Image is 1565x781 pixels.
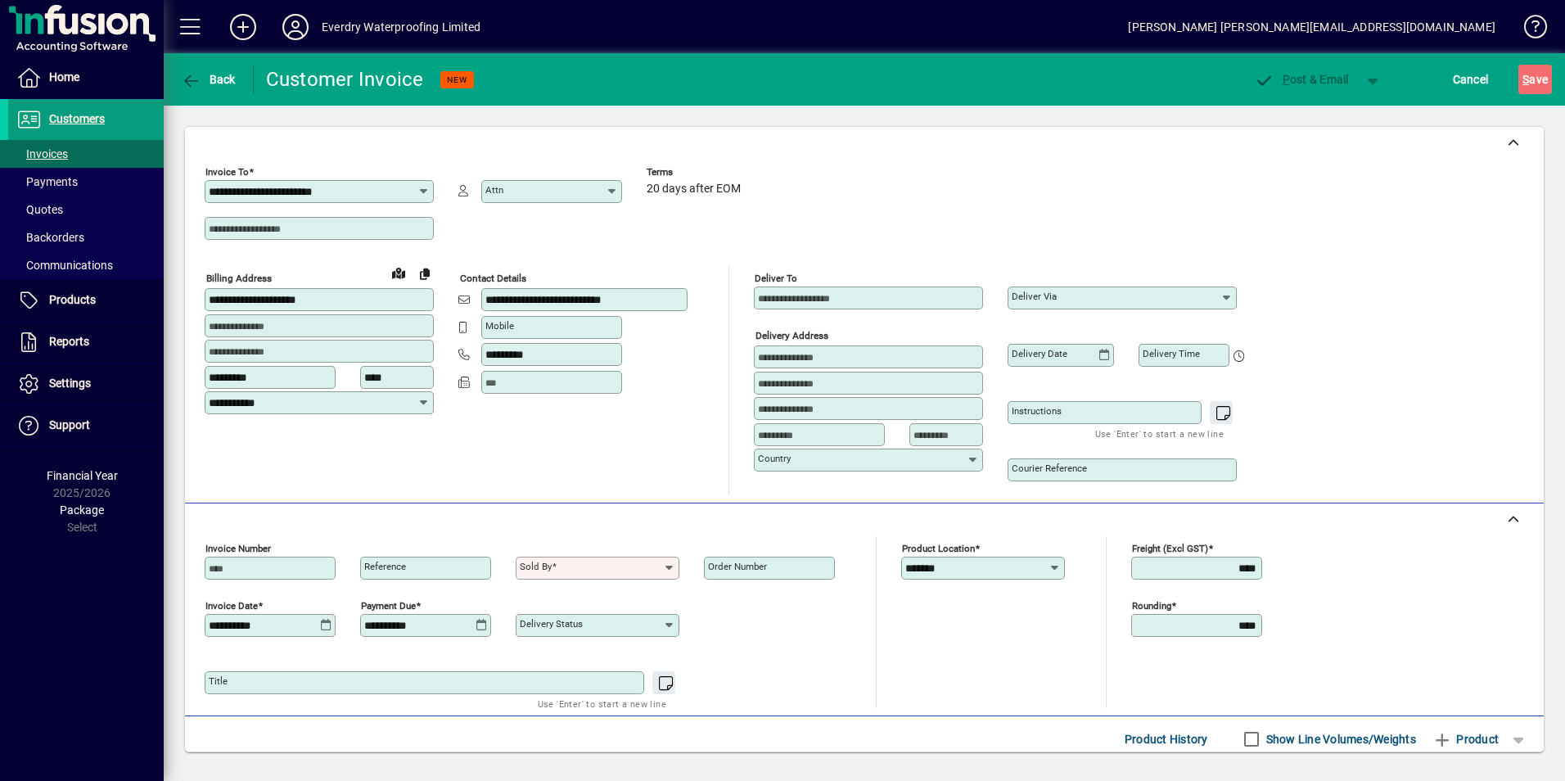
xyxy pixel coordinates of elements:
[1522,66,1548,93] span: ave
[49,112,105,125] span: Customers
[1012,405,1062,417] mat-label: Instructions
[412,260,438,287] button: Copy to Delivery address
[1254,73,1349,86] span: ost & Email
[1522,73,1529,86] span: S
[8,168,164,196] a: Payments
[16,147,68,160] span: Invoices
[16,203,63,216] span: Quotes
[1132,600,1171,612] mat-label: Rounding
[1012,463,1087,474] mat-label: Courier Reference
[520,618,583,630] mat-label: Delivery status
[322,14,480,40] div: Everdry Waterproofing Limited
[1246,65,1357,94] button: Post & Email
[49,293,96,306] span: Products
[205,600,258,612] mat-label: Invoice date
[177,65,240,94] button: Back
[1449,65,1493,94] button: Cancel
[1453,66,1489,93] span: Cancel
[1518,65,1552,94] button: Save
[8,140,164,168] a: Invoices
[164,65,254,94] app-page-header-button: Back
[361,600,416,612] mat-label: Payment due
[1128,14,1495,40] div: [PERSON_NAME] [PERSON_NAME][EMAIL_ADDRESS][DOMAIN_NAME]
[755,273,797,284] mat-label: Deliver To
[16,231,84,244] span: Backorders
[538,694,666,713] mat-hint: Use 'Enter' to start a new line
[1283,73,1290,86] span: P
[708,561,767,572] mat-label: Order number
[647,167,745,178] span: Terms
[49,377,91,390] span: Settings
[8,57,164,98] a: Home
[49,70,79,84] span: Home
[217,12,269,42] button: Add
[205,543,271,554] mat-label: Invoice number
[364,561,406,572] mat-label: Reference
[49,418,90,431] span: Support
[49,335,89,348] span: Reports
[8,196,164,223] a: Quotes
[8,322,164,363] a: Reports
[1012,291,1057,302] mat-label: Deliver via
[1012,348,1067,359] mat-label: Delivery date
[758,453,791,464] mat-label: Country
[485,184,503,196] mat-label: Attn
[1143,348,1200,359] mat-label: Delivery time
[902,543,975,554] mat-label: Product location
[209,675,228,687] mat-label: Title
[1118,725,1215,754] button: Product History
[8,405,164,446] a: Support
[181,73,236,86] span: Back
[447,74,467,85] span: NEW
[520,561,552,572] mat-label: Sold by
[266,66,424,93] div: Customer Invoice
[1424,725,1507,754] button: Product
[8,223,164,251] a: Backorders
[8,251,164,279] a: Communications
[8,280,164,321] a: Products
[647,183,741,196] span: 20 days after EOM
[205,166,249,178] mat-label: Invoice To
[1432,726,1499,752] span: Product
[1095,424,1224,443] mat-hint: Use 'Enter' to start a new line
[16,259,113,272] span: Communications
[269,12,322,42] button: Profile
[16,175,78,188] span: Payments
[485,320,514,332] mat-label: Mobile
[386,260,412,286] a: View on map
[1512,3,1545,56] a: Knowledge Base
[1125,726,1208,752] span: Product History
[8,363,164,404] a: Settings
[60,503,104,517] span: Package
[47,469,118,482] span: Financial Year
[1132,543,1208,554] mat-label: Freight (excl GST)
[1263,731,1416,747] label: Show Line Volumes/Weights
